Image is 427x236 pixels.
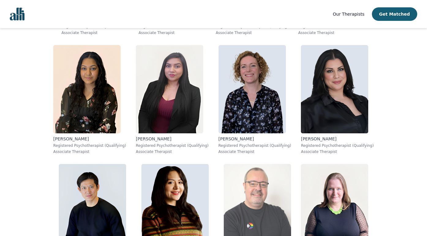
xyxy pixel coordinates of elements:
a: Our Therapists [333,10,364,18]
p: Associate Therapist [219,149,291,154]
p: Associate Therapist [62,30,129,35]
p: Associate Therapist [298,30,365,35]
a: Sonya_Mahil[PERSON_NAME]Registered Psychotherapist (Qualifying)Associate Therapist [131,40,214,159]
p: [PERSON_NAME] [301,136,374,142]
p: Registered Psychotherapist (Qualifying) [301,143,374,148]
a: Catherine_Robbe[PERSON_NAME]Registered Psychotherapist (Qualifying)Associate Therapist [214,40,296,159]
img: Heather_Kay [301,45,368,133]
p: Registered Psychotherapist (Qualifying) [136,143,209,148]
p: [PERSON_NAME] [53,136,126,142]
p: Associate Therapist [136,149,209,154]
a: Shanta_Persaud[PERSON_NAME]Registered Psychotherapist (Qualifying)Associate Therapist [48,40,131,159]
img: Sonya_Mahil [136,45,203,133]
p: [PERSON_NAME] [219,136,291,142]
button: Get Matched [372,7,417,21]
span: Our Therapists [333,12,364,17]
p: [PERSON_NAME] [136,136,209,142]
img: Catherine_Robbe [219,45,286,133]
p: Associate Therapist [139,30,206,35]
p: Associate Therapist [216,30,289,35]
p: Associate Therapist [301,149,374,154]
img: alli logo [10,8,24,21]
img: Shanta_Persaud [53,45,121,133]
a: Heather_Kay[PERSON_NAME]Registered Psychotherapist (Qualifying)Associate Therapist [296,40,379,159]
p: Registered Psychotherapist (Qualifying) [219,143,291,148]
p: Associate Therapist [53,149,126,154]
p: Registered Psychotherapist (Qualifying) [53,143,126,148]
